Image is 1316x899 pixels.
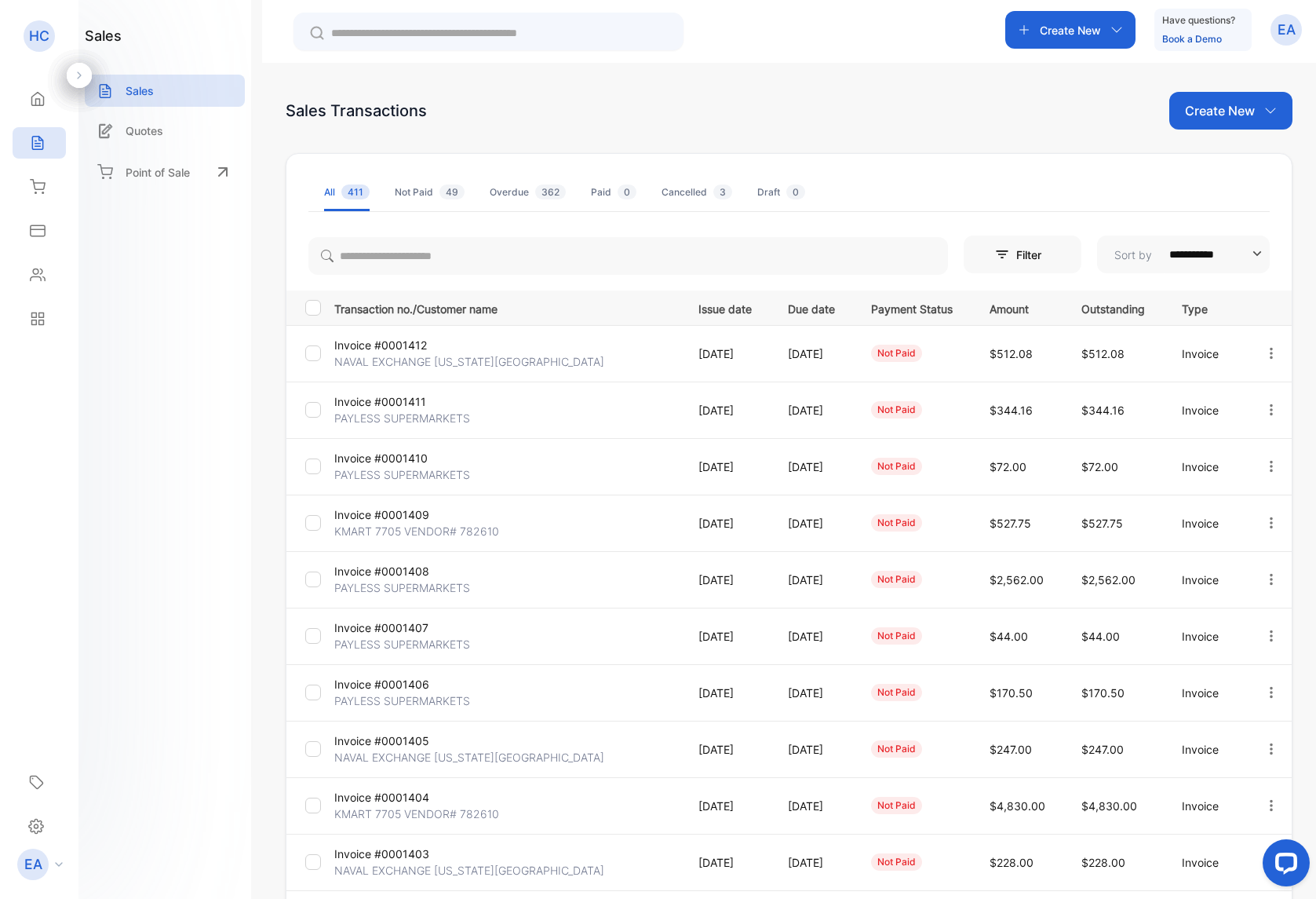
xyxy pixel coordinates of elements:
[1081,460,1118,473] span: $72.00
[698,798,756,814] p: [DATE]
[1182,459,1232,475] p: Invoice
[334,676,449,693] p: Invoice #0001406
[871,458,922,475] div: not paid
[788,741,838,758] p: [DATE]
[788,685,838,701] p: [DATE]
[334,337,449,353] p: Invoice #0001412
[871,797,922,814] div: not paid
[1182,685,1232,701] p: Invoice
[788,345,838,362] p: [DATE]
[698,685,756,701] p: [DATE]
[698,298,756,317] p: Issue date
[698,628,756,645] p: [DATE]
[1040,22,1101,38] p: Create New
[1081,856,1125,869] span: $228.00
[29,26,49,46] p: HC
[871,298,957,317] p: Payment Status
[439,185,465,199] span: 49
[334,563,449,579] p: Invoice #0001408
[1081,686,1125,700] span: $170.50
[788,459,838,475] p: [DATE]
[1250,833,1316,899] iframe: LiveChat chat widget
[1169,92,1292,130] button: Create New
[990,856,1033,869] span: $228.00
[1081,799,1137,813] span: $4,830.00
[1081,347,1125,360] span: $512.08
[334,353,604,370] p: NAVAL EXCHANGE [US_STATE][GEOGRAPHIC_DATA]
[990,799,1045,813] span: $4,830.00
[788,298,838,317] p: Due date
[871,627,922,645] div: not paid
[757,185,805,199] div: Draft
[1182,345,1232,362] p: Invoice
[871,684,922,701] div: not paid
[1182,628,1232,645] p: Invoice
[334,862,604,879] p: NAVAL EXCHANGE [US_STATE][GEOGRAPHIC_DATA]
[1162,33,1222,45] a: Book a Demo
[341,185,370,199] span: 411
[990,347,1033,360] span: $512.08
[334,636,470,652] p: PAYLESS SUPERMARKETS
[1278,20,1296,40] p: EA
[1182,798,1232,814] p: Invoice
[786,185,805,199] span: 0
[1182,515,1232,532] p: Invoice
[334,789,449,806] p: Invoice #0001404
[788,854,838,871] p: [DATE]
[698,515,756,532] p: [DATE]
[126,122,163,139] p: Quotes
[698,741,756,758] p: [DATE]
[126,164,190,181] p: Point of Sale
[334,506,449,523] p: Invoice #0001409
[1270,11,1302,49] button: EA
[591,185,636,199] div: Paid
[698,572,756,588] p: [DATE]
[1182,741,1232,758] p: Invoice
[85,25,122,46] h1: sales
[1182,854,1232,871] p: Invoice
[990,630,1028,643] span: $44.00
[1162,13,1235,28] p: Have questions?
[1081,743,1124,756] span: $247.00
[535,185,566,199] span: 362
[990,404,1033,417] span: $344.16
[788,798,838,814] p: [DATE]
[1182,572,1232,588] p: Invoice
[871,514,922,532] div: not paid
[990,517,1031,530] span: $527.75
[324,185,370,199] div: All
[1114,247,1152,263] p: Sort by
[85,155,245,189] a: Point of Sale
[990,298,1049,317] p: Amount
[1081,298,1149,317] p: Outstanding
[871,740,922,758] div: not paid
[990,460,1026,473] span: $72.00
[490,185,566,199] div: Overdue
[334,298,679,317] p: Transaction no./Customer name
[334,733,449,749] p: Invoice #0001405
[788,572,838,588] p: [DATE]
[1081,404,1125,417] span: $344.16
[698,345,756,362] p: [DATE]
[85,115,245,147] a: Quotes
[1097,236,1270,273] button: Sort by
[713,185,732,199] span: 3
[1182,402,1232,418] p: Invoice
[334,393,449,410] p: Invoice #0001411
[334,619,449,636] p: Invoice #0001407
[1005,11,1136,49] button: Create New
[126,82,154,99] p: Sales
[990,573,1044,587] span: $2,562.00
[990,686,1033,700] span: $170.50
[871,853,922,871] div: not paid
[1081,573,1136,587] span: $2,562.00
[334,749,604,766] p: NAVAL EXCHANGE [US_STATE][GEOGRAPHIC_DATA]
[1081,517,1123,530] span: $527.75
[395,185,465,199] div: Not Paid
[1081,630,1120,643] span: $44.00
[334,466,470,483] p: PAYLESS SUPERMARKETS
[788,515,838,532] p: [DATE]
[1185,101,1255,120] p: Create New
[334,450,449,466] p: Invoice #0001410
